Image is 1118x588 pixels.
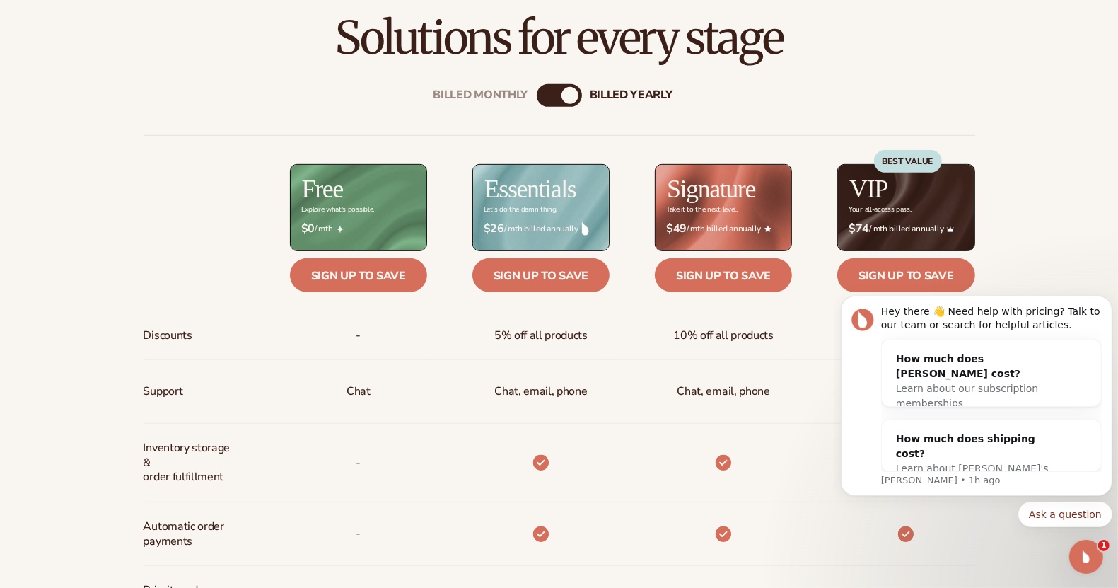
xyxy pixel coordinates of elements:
div: Take it to the next level. [666,206,738,214]
strong: $26 [484,222,504,236]
span: 10% off all products [673,323,774,349]
span: Chat, email, phone [677,379,770,405]
span: - [356,521,361,547]
span: Support [144,379,183,405]
div: billed Yearly [590,88,672,102]
h2: VIP [849,176,887,202]
div: Let’s do the damn thing. [484,206,557,214]
iframe: Intercom live chat [1069,540,1103,574]
span: 5% off all products [494,323,588,349]
a: Sign up to save [837,258,974,292]
img: Star_6.png [764,226,771,232]
span: Automatic order payments [144,514,238,555]
div: BEST VALUE [874,150,942,173]
span: 1 [1098,540,1110,551]
span: / mth billed annually [484,222,598,236]
span: Discounts [144,323,192,349]
span: / mth billed annually [849,222,963,236]
a: Sign up to save [655,258,792,292]
img: Signature_BG_eeb718c8-65ac-49e3-a4e5-327c6aa73146.jpg [656,165,791,250]
h2: Free [302,176,343,202]
div: Explore what's possible. [301,206,374,214]
strong: $0 [301,222,315,236]
h2: Essentials [484,176,576,202]
h2: Signature [667,176,755,202]
h2: Solutions for every stage [40,14,1078,62]
p: Chat, email, phone [494,379,587,405]
span: - [356,323,361,349]
p: Chat [347,379,371,405]
a: Sign up to save [290,258,427,292]
img: drop.png [582,222,589,235]
img: Free_Icon_bb6e7c7e-73f8-44bd-8ed0-223ea0fc522e.png [337,226,344,233]
span: / mth [301,222,416,236]
span: Inventory storage & order fulfillment [144,435,238,490]
img: Crown_2d87c031-1b5a-4345-8312-a4356ddcde98.png [947,226,954,233]
iframe: Intercom notifications message [835,279,1118,581]
a: Sign up to save [472,258,610,292]
p: - [356,450,361,476]
img: VIP_BG_199964bd-3653-43bc-8a67-789d2d7717b9.jpg [838,165,974,250]
strong: $74 [849,222,869,236]
span: / mth billed annually [666,222,781,236]
strong: $49 [666,222,687,236]
img: Essentials_BG_9050f826-5aa9-47d9-a362-757b82c62641.jpg [473,165,609,250]
div: Billed Monthly [433,88,528,102]
img: free_bg.png [291,165,426,250]
div: Your all-access pass. [849,206,911,214]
